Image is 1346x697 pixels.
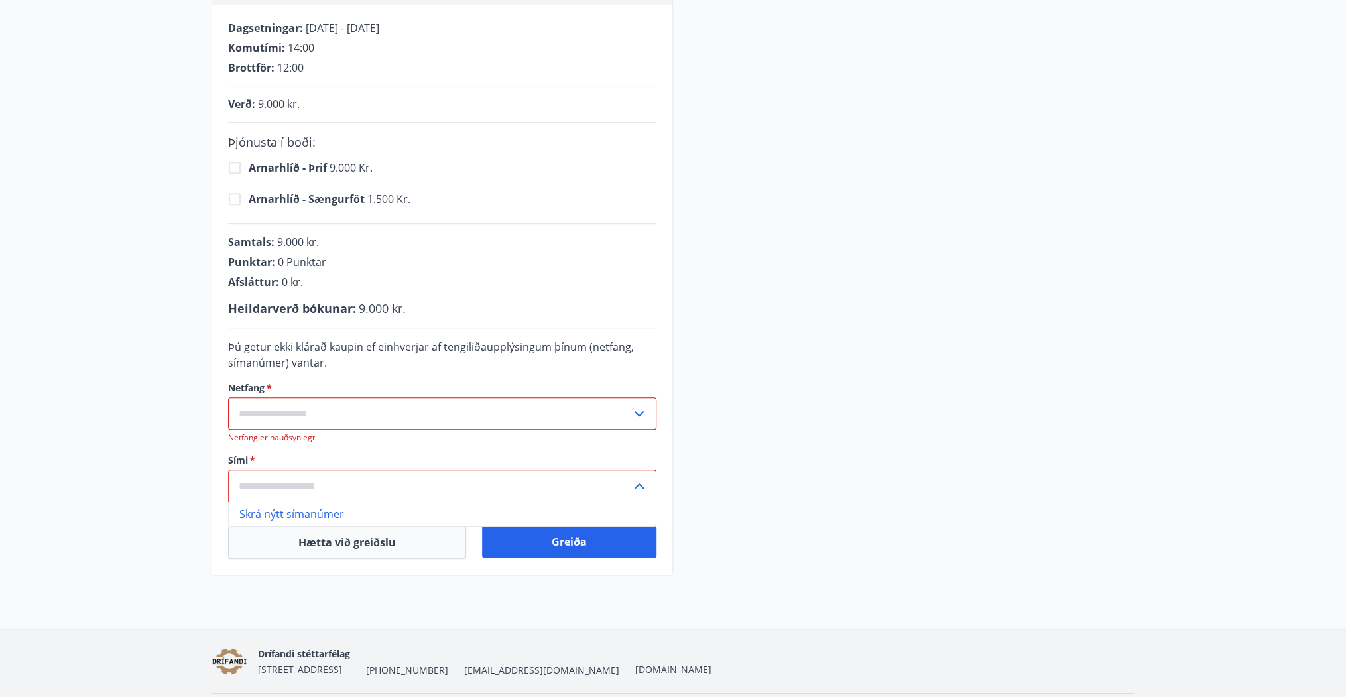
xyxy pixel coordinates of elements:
span: Drífandi stéttarfélag [258,647,350,660]
img: YV7jqbr9Iw0An7mxYQ6kPFTFDRrEjUsNBecdHerH.png [212,647,247,676]
span: Arnarhlíð - Þrif [249,160,330,175]
span: [DATE] - [DATE] [306,21,379,35]
span: 9.000 kr. [258,97,300,111]
span: Punktar : [228,255,275,269]
button: Hætta við greiðslu [228,526,466,559]
span: 1.500 kr. [249,192,410,206]
label: Netfang [228,381,656,395]
span: Brottför : [228,60,275,75]
span: Þjónusta í boði : [228,134,316,150]
span: [EMAIL_ADDRESS][DOMAIN_NAME] [464,664,619,677]
span: Afsláttur : [228,275,279,289]
span: [PHONE_NUMBER] [366,664,448,677]
p: Netfang er nauðsynlegt [228,432,656,443]
span: Heildarverð bókunar : [228,300,356,316]
a: [DOMAIN_NAME] [635,663,711,676]
li: Skrá nýtt símanúmer [229,502,656,526]
button: Greiða [482,526,656,558]
span: Samtals : [228,235,275,249]
span: 0 kr. [282,275,303,289]
span: 0 Punktar [278,255,326,269]
span: Dagsetningar : [228,21,303,35]
span: 14:00 [288,40,314,55]
span: Verð : [228,97,255,111]
span: 9.000 kr. [359,300,406,316]
span: Arnarhlíð - Sængurföt [249,192,367,206]
span: 9.000 kr. [277,235,319,249]
span: Þú getur ekki klárað kaupin ef einhverjar af tengiliðaupplýsingum þínum (netfang, símanúmer) vantar. [228,340,634,370]
span: 12:00 [277,60,304,75]
span: Komutími : [228,40,285,55]
span: [STREET_ADDRESS] [258,663,342,676]
span: 9.000 kr. [249,160,373,175]
label: Sími [228,454,656,467]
